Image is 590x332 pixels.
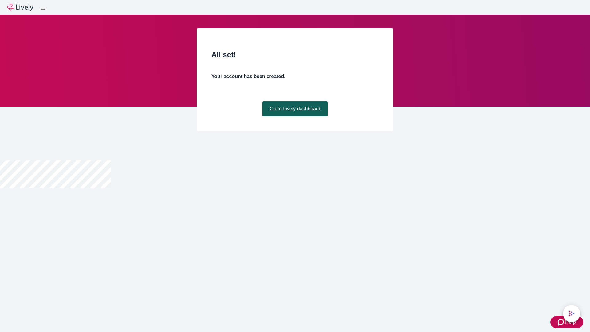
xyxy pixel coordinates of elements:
button: chat [563,305,580,322]
h4: Your account has been created. [211,73,379,80]
svg: Zendesk support icon [558,318,565,326]
img: Lively [7,4,33,11]
button: Log out [41,8,45,10]
svg: Lively AI Assistant [568,310,575,317]
button: Zendesk support iconHelp [550,316,583,328]
a: Go to Lively dashboard [262,101,328,116]
span: Help [565,318,576,326]
h2: All set! [211,49,379,60]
